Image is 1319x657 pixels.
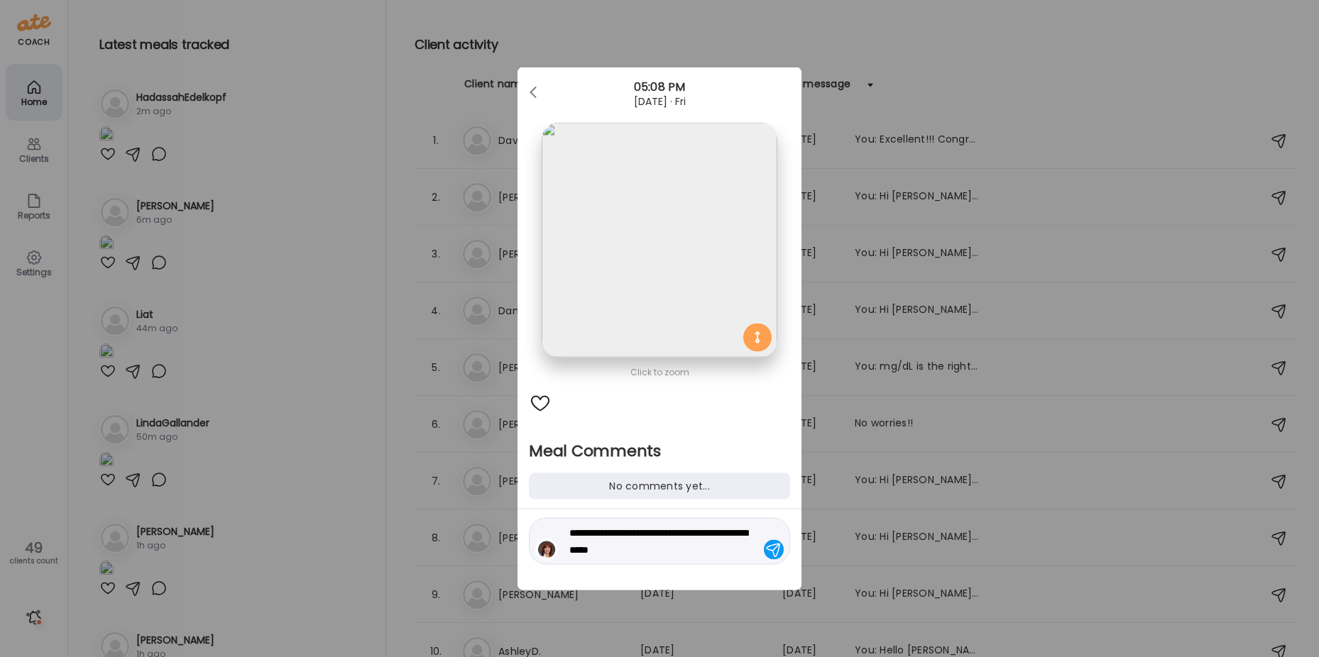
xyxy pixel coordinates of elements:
img: images%2F5KDqdEDx1vNTPAo8JHrXSOUdSd72%2FawsReB9DAHwk95BlvYT5%2F2EV37ZXd0wb0ugW8SgZe_1080 [542,123,777,358]
img: avatars%2FVgMyOcVd4Yg9hlzjorsLrseI4Hn1 [537,540,557,560]
div: No comments yet... [529,473,790,499]
div: Click to zoom [529,364,790,381]
div: 05:08 PM [518,79,801,96]
div: [DATE] · Fri [518,96,801,107]
h2: Meal Comments [529,441,790,462]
